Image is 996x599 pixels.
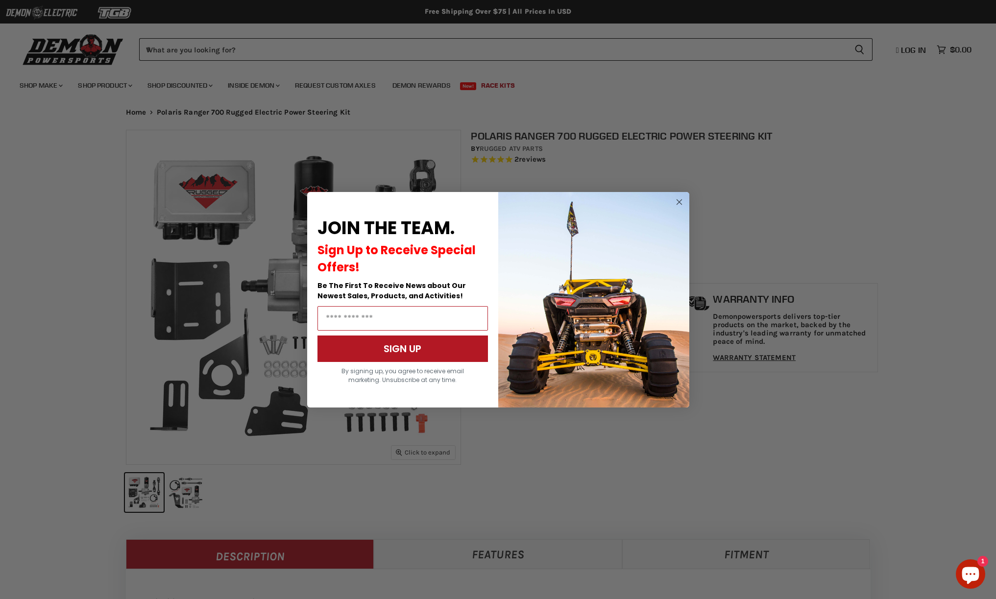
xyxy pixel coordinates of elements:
inbox-online-store-chat: Shopify online store chat [953,559,988,591]
button: Close dialog [673,196,685,208]
img: a9095488-b6e7-41ba-879d-588abfab540b.jpeg [498,192,689,407]
span: JOIN THE TEAM. [317,216,455,240]
span: Be The First To Receive News about Our Newest Sales, Products, and Activities! [317,281,466,301]
button: SIGN UP [317,335,488,362]
span: By signing up, you agree to receive email marketing. Unsubscribe at any time. [341,367,464,384]
span: Sign Up to Receive Special Offers! [317,242,476,275]
input: Email Address [317,306,488,331]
